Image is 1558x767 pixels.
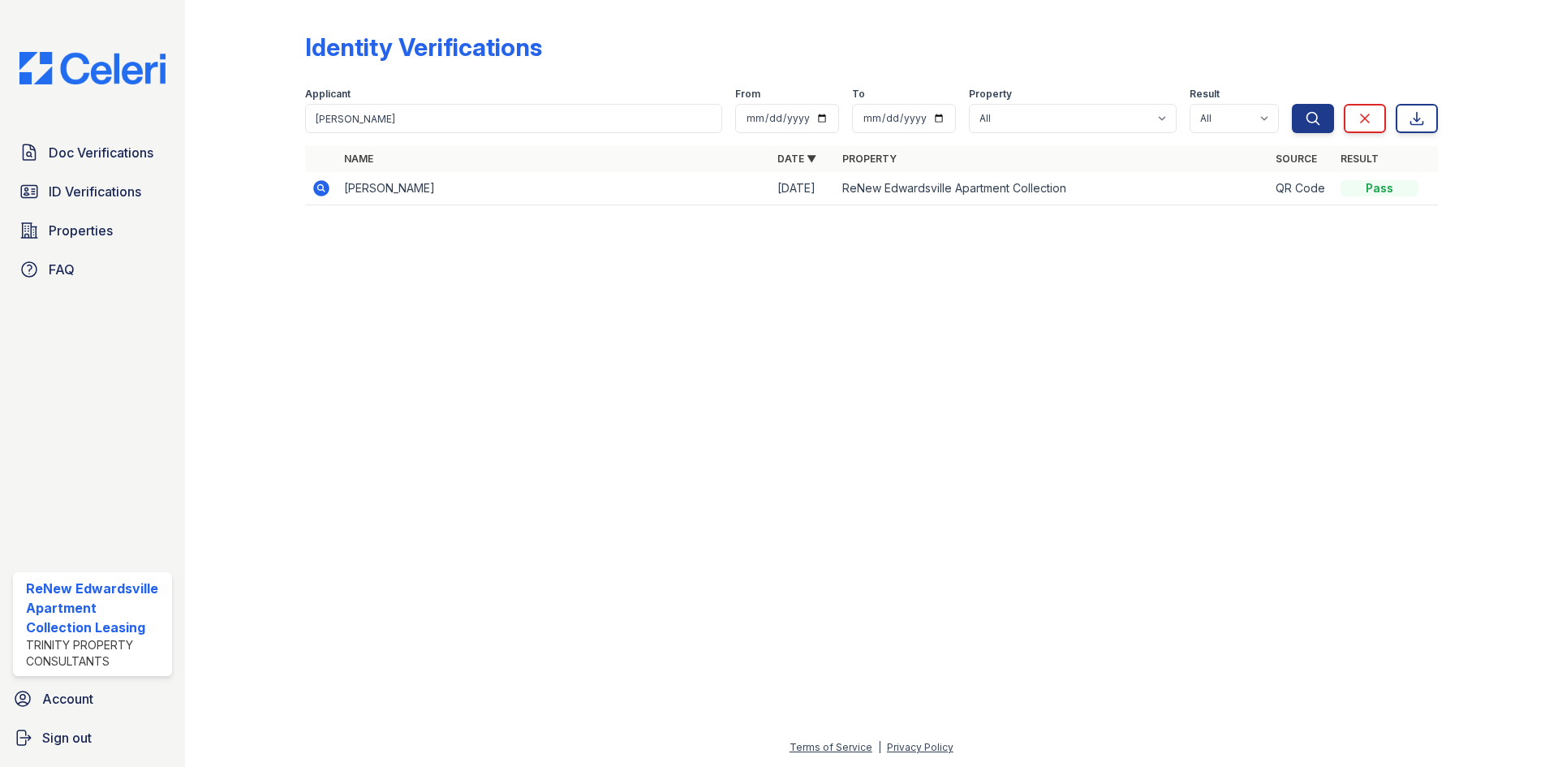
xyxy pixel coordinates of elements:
[13,136,172,169] a: Doc Verifications
[338,172,771,205] td: [PERSON_NAME]
[26,637,166,670] div: Trinity Property Consultants
[771,172,836,205] td: [DATE]
[6,52,179,84] img: CE_Logo_Blue-a8612792a0a2168367f1c8372b55b34899dd931a85d93a1a3d3e32e68fde9ad4.png
[42,728,92,748] span: Sign out
[1269,172,1334,205] td: QR Code
[49,143,153,162] span: Doc Verifications
[305,32,542,62] div: Identity Verifications
[1341,153,1379,165] a: Result
[49,221,113,240] span: Properties
[6,722,179,754] a: Sign out
[13,253,172,286] a: FAQ
[842,153,897,165] a: Property
[13,175,172,208] a: ID Verifications
[13,214,172,247] a: Properties
[777,153,816,165] a: Date ▼
[836,172,1269,205] td: ReNew Edwardsville Apartment Collection
[790,741,872,753] a: Terms of Service
[969,88,1012,101] label: Property
[49,182,141,201] span: ID Verifications
[887,741,953,753] a: Privacy Policy
[42,689,93,709] span: Account
[735,88,760,101] label: From
[305,104,722,133] input: Search by name or phone number
[305,88,351,101] label: Applicant
[6,683,179,715] a: Account
[26,579,166,637] div: ReNew Edwardsville Apartment Collection Leasing
[852,88,865,101] label: To
[344,153,373,165] a: Name
[1190,88,1220,101] label: Result
[1341,180,1418,196] div: Pass
[1276,153,1317,165] a: Source
[49,260,75,279] span: FAQ
[878,741,881,753] div: |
